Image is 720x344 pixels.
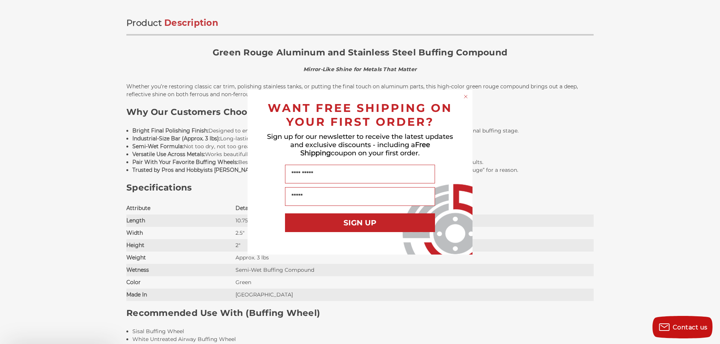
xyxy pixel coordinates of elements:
span: WANT FREE SHIPPING ON YOUR FIRST ORDER? [268,101,452,129]
span: Contact us [673,324,708,331]
button: Contact us [652,316,712,338]
button: SIGN UP [285,213,435,232]
button: Close dialog [462,93,469,100]
span: Sign up for our newsletter to receive the latest updates and exclusive discounts - including a co... [267,133,453,157]
span: Free Shipping [300,141,430,157]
